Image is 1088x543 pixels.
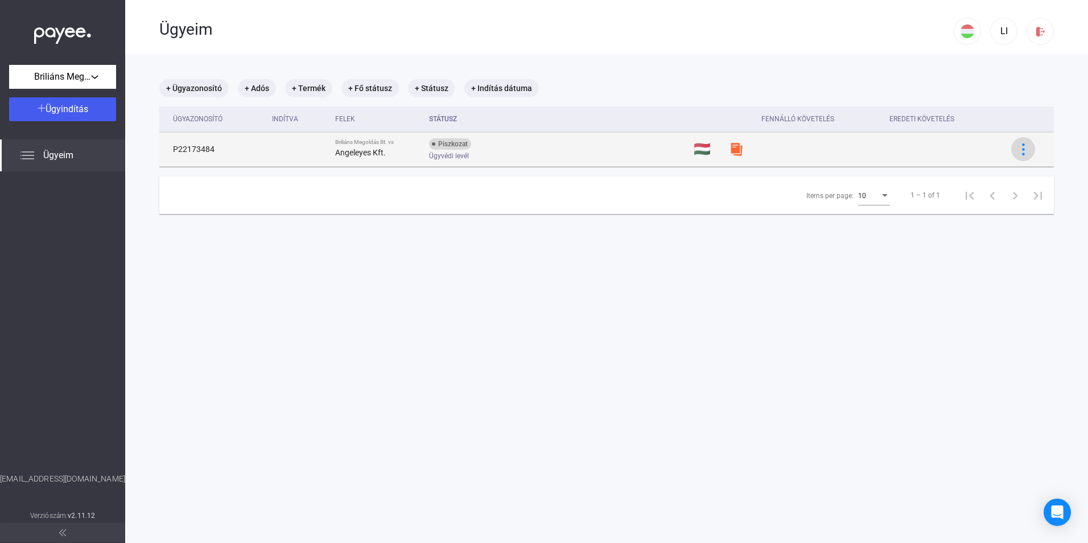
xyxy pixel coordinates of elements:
div: Eredeti követelés [889,112,954,126]
img: more-blue [1017,143,1029,155]
div: Items per page: [806,189,854,203]
span: Ügyvédi levél [429,149,469,163]
button: Next page [1004,184,1027,207]
img: logout-red [1035,26,1046,38]
button: Ügyindítás [9,97,116,121]
button: Previous page [981,184,1004,207]
button: Briliáns Megoldás Bt. [9,65,116,89]
div: Fennálló követelés [761,112,834,126]
div: 1 – 1 of 1 [910,188,940,202]
span: Briliáns Megoldás Bt. [34,70,91,84]
mat-chip: + Termék [285,79,332,97]
mat-select: Items per page: [858,188,890,202]
div: Briliáns Megoldás Bt. vs [335,139,420,146]
mat-chip: + Adós [238,79,276,97]
img: arrow-double-left-grey.svg [59,529,66,536]
div: Indítva [272,112,298,126]
mat-chip: + Fő státusz [341,79,399,97]
span: Ügyeim [43,149,73,162]
button: First page [958,184,981,207]
img: white-payee-white-dot.svg [34,21,91,44]
img: plus-white.svg [38,104,46,112]
button: logout-red [1027,18,1054,45]
span: 10 [858,192,866,200]
img: list.svg [20,149,34,162]
img: szamlazzhu-mini [730,142,743,156]
button: more-blue [1011,137,1035,161]
div: Ügyeim [159,20,954,39]
strong: v2.11.12 [68,512,95,520]
span: Ügyindítás [46,104,88,114]
button: HU [954,18,981,45]
th: Státusz [425,106,689,132]
img: HU [961,24,974,38]
button: LI [990,18,1017,45]
div: LI [994,24,1013,38]
div: Felek [335,112,420,126]
div: Eredeti követelés [889,112,997,126]
div: Piszkozat [429,138,471,150]
mat-chip: + Státusz [408,79,455,97]
div: Ügyazonosító [173,112,263,126]
mat-chip: + Ügyazonosító [159,79,229,97]
div: Felek [335,112,355,126]
mat-chip: + Indítás dátuma [464,79,539,97]
button: Last page [1027,184,1049,207]
div: Indítva [272,112,326,126]
div: Open Intercom Messenger [1044,499,1071,526]
div: Ügyazonosító [173,112,222,126]
td: 🇭🇺 [689,132,726,166]
strong: Angeleyes Kft. [335,148,386,157]
td: P22173484 [159,132,267,166]
div: Fennálló követelés [761,112,880,126]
